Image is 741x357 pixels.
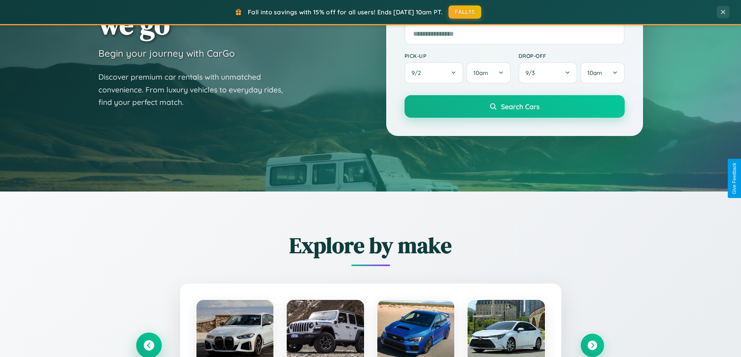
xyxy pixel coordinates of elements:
button: 10am [580,62,624,84]
span: 9 / 3 [526,69,539,77]
button: 9/2 [405,62,464,84]
label: Pick-up [405,52,511,59]
span: 10am [587,69,602,77]
h2: Explore by make [137,230,604,260]
span: Search Cars [501,102,540,111]
p: Discover premium car rentals with unmatched convenience. From luxury vehicles to everyday rides, ... [98,71,293,109]
button: 9/3 [519,62,578,84]
button: 10am [466,62,510,84]
button: FALL15 [448,5,481,19]
span: 10am [473,69,488,77]
button: Search Cars [405,95,625,118]
span: Fall into savings with 15% off for all users! Ends [DATE] 10am PT. [248,8,443,16]
div: Give Feedback [732,163,737,194]
h3: Begin your journey with CarGo [98,47,235,59]
label: Drop-off [519,52,625,59]
span: 9 / 2 [412,69,425,77]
